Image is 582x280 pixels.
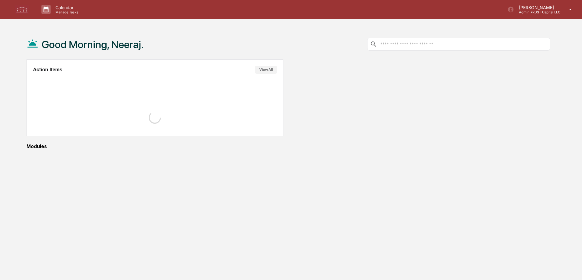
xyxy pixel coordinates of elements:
button: View All [255,66,277,74]
p: Calendar [51,5,81,10]
p: Admin • RDST Capital LLC [514,10,560,14]
img: logo [15,5,29,14]
p: Manage Tasks [51,10,81,14]
div: Modules [27,144,550,149]
h2: Action Items [33,67,62,73]
h1: Good Morning, Neeraj. [42,38,144,51]
p: [PERSON_NAME] [514,5,560,10]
